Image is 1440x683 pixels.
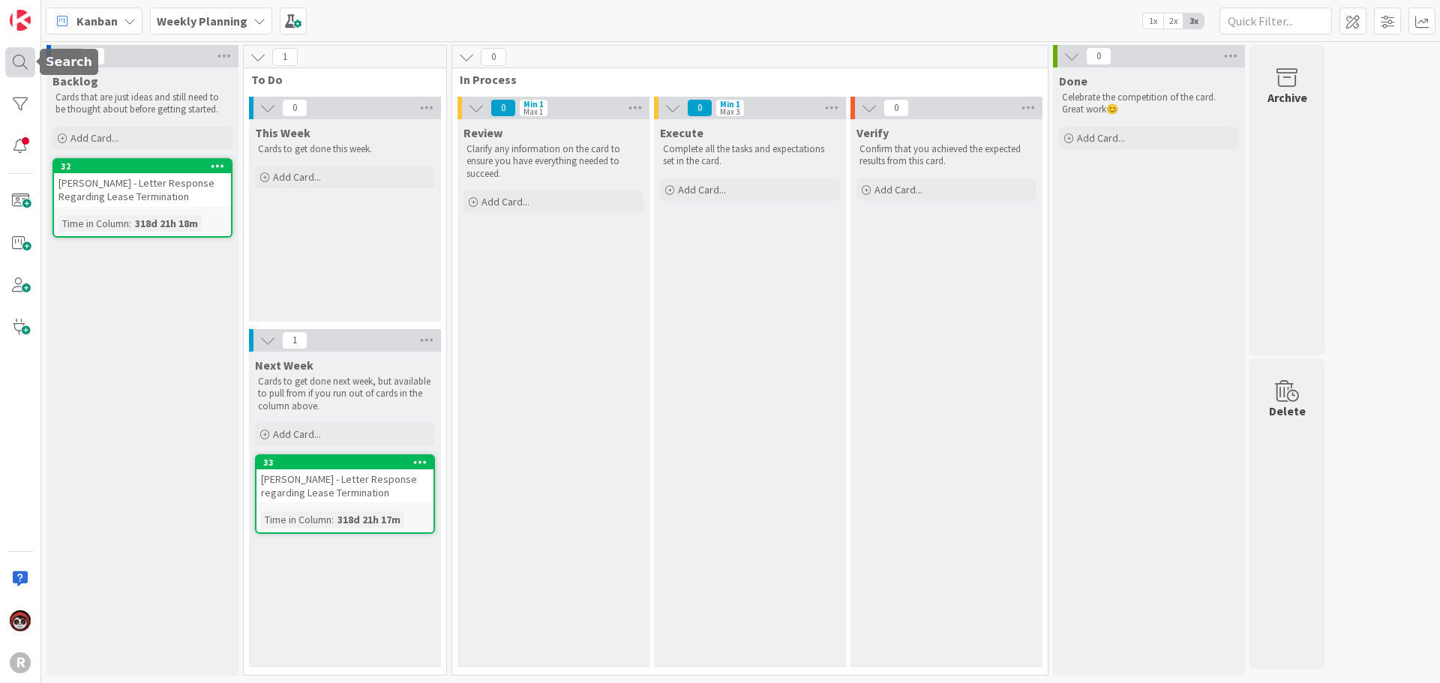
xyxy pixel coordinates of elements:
[1059,73,1087,88] span: Done
[255,454,435,534] a: 33[PERSON_NAME] - Letter Response regarding Lease TerminationTime in Column:318d 21h 17m
[1267,88,1307,106] div: Archive
[481,48,506,66] span: 0
[157,13,247,28] b: Weekly Planning
[52,73,98,88] span: Backlog
[463,125,502,140] span: Review
[1183,13,1204,28] span: 3x
[660,125,703,140] span: Execute
[1077,131,1125,145] span: Add Card...
[1143,13,1163,28] span: 1x
[54,160,231,206] div: 32[PERSON_NAME] - Letter Response Regarding Lease Termination
[1219,7,1332,34] input: Quick Filter...
[1163,13,1183,28] span: 2x
[131,215,202,232] div: 318d 21h 18m
[10,652,31,673] div: R
[720,100,740,108] div: Min 1
[256,469,433,502] div: [PERSON_NAME] - Letter Response regarding Lease Termination
[76,12,118,30] span: Kanban
[490,99,516,117] span: 0
[523,100,544,108] div: Min 1
[256,456,433,469] div: 33
[272,48,298,66] span: 1
[1106,103,1118,115] span: 😊
[720,108,739,115] div: Max 3
[261,511,331,528] div: Time in Column
[79,47,105,65] span: 1
[856,125,889,140] span: Verify
[334,511,404,528] div: 318d 21h 17m
[255,358,313,373] span: Next Week
[883,99,909,117] span: 0
[263,457,433,468] div: 33
[687,99,712,117] span: 0
[10,10,31,31] img: Visit kanbanzone.com
[282,331,307,349] span: 1
[54,160,231,173] div: 32
[460,72,1029,87] span: In Process
[61,161,231,172] div: 32
[678,183,726,196] span: Add Card...
[52,158,232,238] a: 32[PERSON_NAME] - Letter Response Regarding Lease TerminationTime in Column:318d 21h 18m
[256,456,433,502] div: 33[PERSON_NAME] - Letter Response regarding Lease Termination
[331,511,334,528] span: :
[273,427,321,441] span: Add Card...
[255,125,310,140] span: This Week
[466,143,640,180] p: Clarify any information on the card to ensure you have everything needed to succeed.
[55,91,229,116] p: Cards that are just ideas and still need to be thought about before getting started.
[258,143,432,155] p: Cards to get done this week.
[129,215,131,232] span: :
[70,131,118,145] span: Add Card...
[874,183,922,196] span: Add Card...
[251,72,427,87] span: To Do
[1269,402,1306,420] div: Delete
[523,108,543,115] div: Max 1
[481,195,529,208] span: Add Card...
[859,143,1033,168] p: Confirm that you achieved the expected results from this card.
[46,55,92,69] h5: Search
[273,170,321,184] span: Add Card...
[663,143,837,168] p: Complete all the tasks and expectations set in the card.
[10,610,31,631] img: JS
[54,173,231,206] div: [PERSON_NAME] - Letter Response Regarding Lease Termination
[258,376,432,412] p: Cards to get done next week, but available to pull from if you run out of cards in the column above.
[282,99,307,117] span: 0
[1086,47,1111,65] span: 0
[58,215,129,232] div: Time in Column
[1062,91,1236,116] p: Celebrate the competition of the card. Great work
